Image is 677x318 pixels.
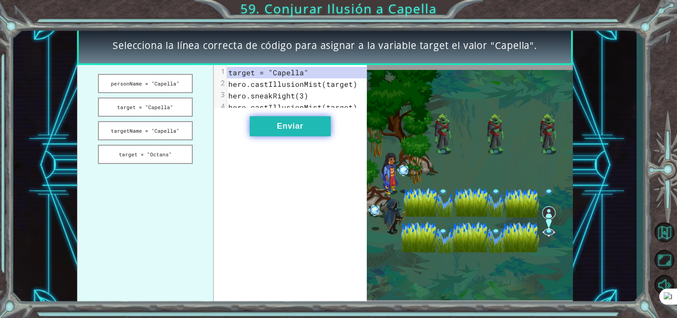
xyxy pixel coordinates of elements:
div: 4 [214,102,227,110]
span: hero.castIllusionMist(target) [228,79,357,89]
div: 1 [214,67,227,76]
button: Volver al mapa [651,219,677,245]
img: Interactive Art [367,70,573,300]
a: Volver al mapa [651,218,677,247]
button: targetName = "Capella" [98,121,193,140]
span: hero.castIllusionMist(target) [228,102,357,112]
span: target = "Capella" [228,68,308,77]
span: hero.sneakRight(3) [228,91,308,100]
div: 2 [214,78,227,87]
button: personName = "Capella" [98,74,193,93]
div: 3 [214,90,227,99]
button: target = "Capella" [98,98,193,117]
span: Selecciona la línea correcta de código para asignar a la variable target el valor "Capella". [113,39,537,53]
button: Maximizar navegador [651,249,677,271]
button: Sonido apagado [651,273,677,296]
button: target = "Octans" [98,145,193,164]
button: Enviar [250,116,331,136]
